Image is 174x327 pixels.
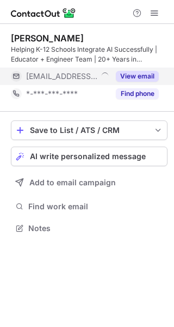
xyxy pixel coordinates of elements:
[28,202,163,211] span: Find work email
[30,152,146,161] span: AI write personalized message
[11,45,167,64] div: Helping K-12 Schools Integrate AI Successfully | Educator + Engineer Team | 20+ Years in Educatio...
[11,173,167,192] button: Add to email campaign
[11,33,84,44] div: [PERSON_NAME]
[26,71,97,81] span: [EMAIL_ADDRESS][DOMAIN_NAME]
[28,223,163,233] span: Notes
[11,120,167,140] button: save-profile-one-click
[11,147,167,166] button: AI write personalized message
[29,178,116,187] span: Add to email campaign
[11,199,167,214] button: Find work email
[30,126,148,135] div: Save to List / ATS / CRM
[116,88,159,99] button: Reveal Button
[116,71,159,82] button: Reveal Button
[11,221,167,236] button: Notes
[11,7,76,20] img: ContactOut v5.3.10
